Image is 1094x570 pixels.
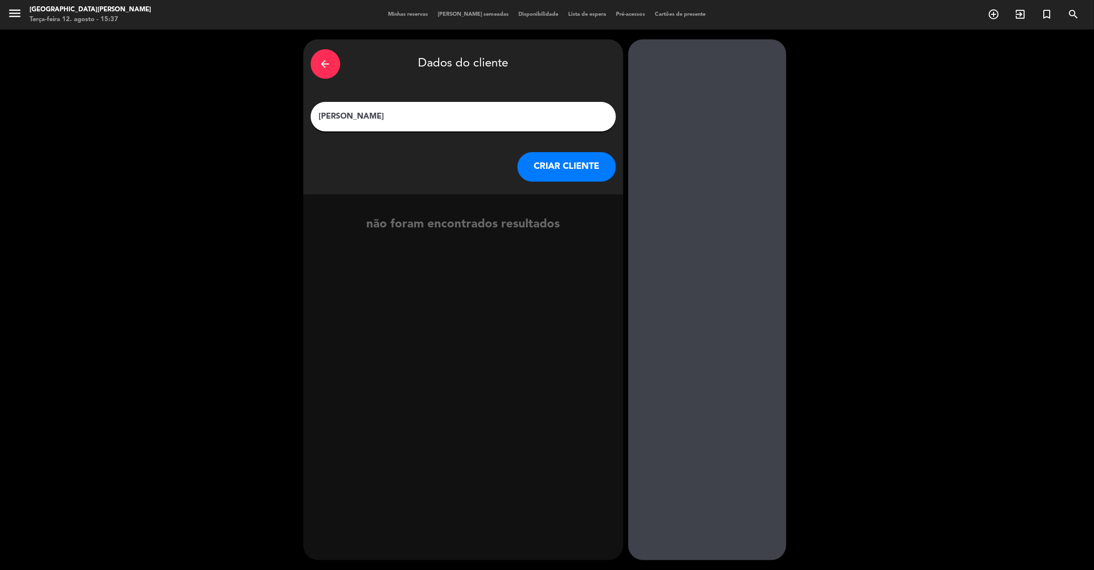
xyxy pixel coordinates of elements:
span: Cartões de presente [650,12,711,17]
span: Disponibilidade [514,12,564,17]
span: Minhas reservas [384,12,433,17]
i: add_circle_outline [988,8,999,20]
i: exit_to_app [1014,8,1026,20]
i: turned_in_not [1041,8,1053,20]
i: arrow_back [320,58,331,70]
div: Terça-feira 12. agosto - 15:37 [30,15,151,25]
span: Pré-acessos [611,12,650,17]
button: CRIAR CLIENTE [517,152,616,182]
input: Digite o nome, email ou número de telefone... [318,110,609,124]
div: não foram encontrados resultados [303,215,623,234]
div: Dados do cliente [311,47,616,81]
span: Lista de espera [564,12,611,17]
button: menu [7,6,22,24]
i: search [1067,8,1079,20]
div: [GEOGRAPHIC_DATA][PERSON_NAME] [30,5,151,15]
span: [PERSON_NAME] semeadas [433,12,514,17]
i: menu [7,6,22,21]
